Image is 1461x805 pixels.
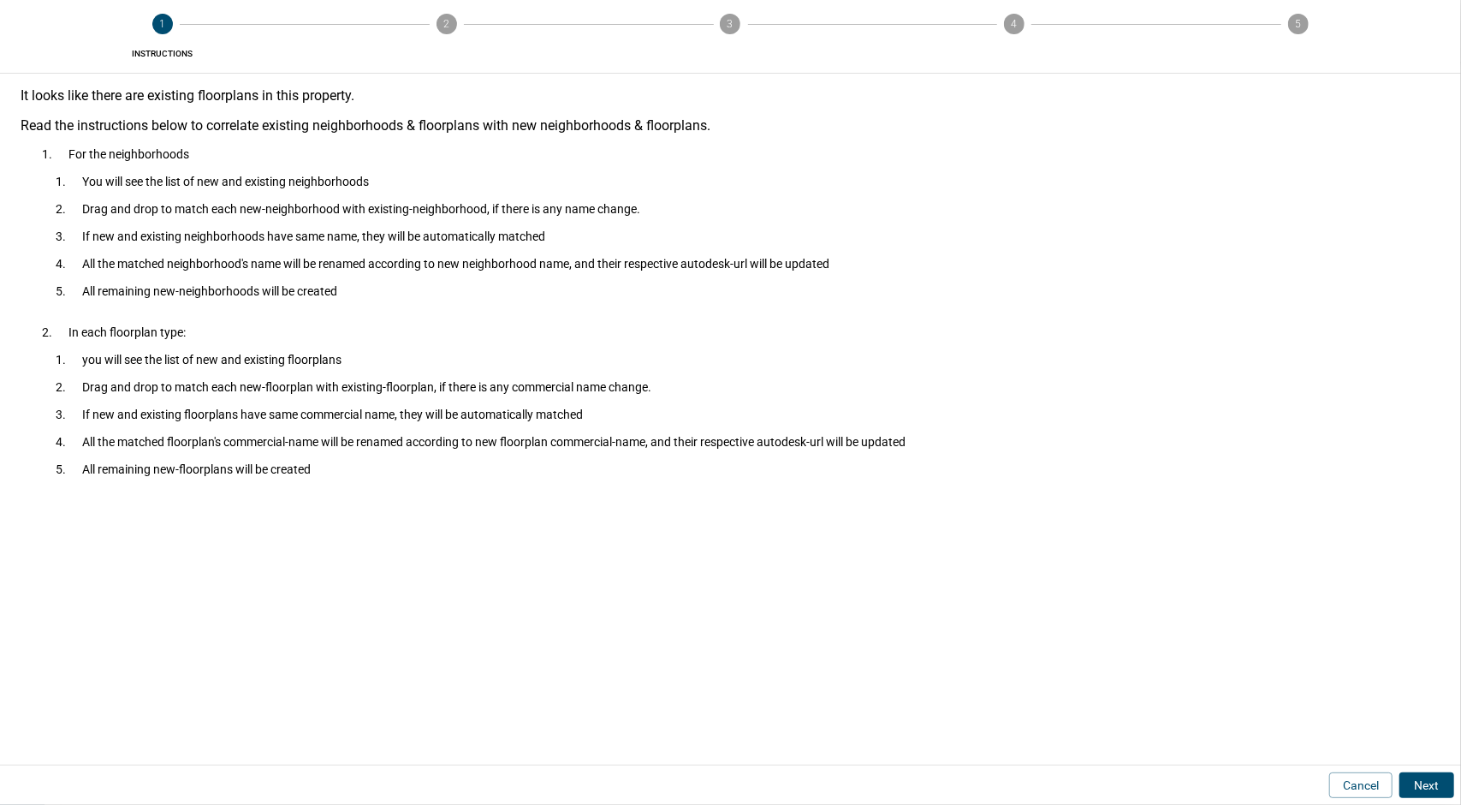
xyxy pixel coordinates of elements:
li: In each floorplan type: [55,319,1440,497]
div: It looks like there are existing floorplans in this property. [21,87,1440,104]
button: Cancel [1329,772,1393,798]
li: If new and existing floorplans have same commercial name, they will be automatically matched [68,401,1427,428]
text: 2 [443,18,449,30]
li: If new and existing neighborhoods have same name, they will be automatically matched [68,223,1427,250]
li: All the matched floorplan's commercial-name will be renamed according to new floorplan commercial... [68,428,1427,456]
span: Validate FLOORPLAN [312,48,582,59]
li: Drag and drop to match each new-neighborhood with existing-neighborhood, if there is any name cha... [68,195,1427,223]
li: You will see the list of new and existing neighborhoods [68,168,1427,195]
li: Drag and drop to match each new-floorplan with existing-floorplan, if there is any commercial nam... [68,373,1427,401]
span: Validate SITE [879,48,1149,59]
text: 1 [159,18,165,30]
span: Confirm [1163,48,1434,59]
button: Next [1399,772,1454,798]
text: 5 [1296,18,1302,30]
span: [GEOGRAPHIC_DATA] [596,48,866,59]
li: All remaining new-neighborhoods will be created [68,277,1427,305]
text: 3 [728,18,733,30]
li: you will see the list of new and existing floorplans [68,346,1427,373]
li: All remaining new-floorplans will be created [68,456,1427,483]
li: All the matched neighborhood's name will be renamed according to new neighborhood name, and their... [68,250,1427,277]
li: For the neighborhoods [55,140,1440,319]
div: Read the instructions below to correlate existing neighborhoods & floorplans with new neighborhoo... [21,117,1440,134]
span: Instructions [27,48,298,59]
text: 4 [1012,18,1018,30]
